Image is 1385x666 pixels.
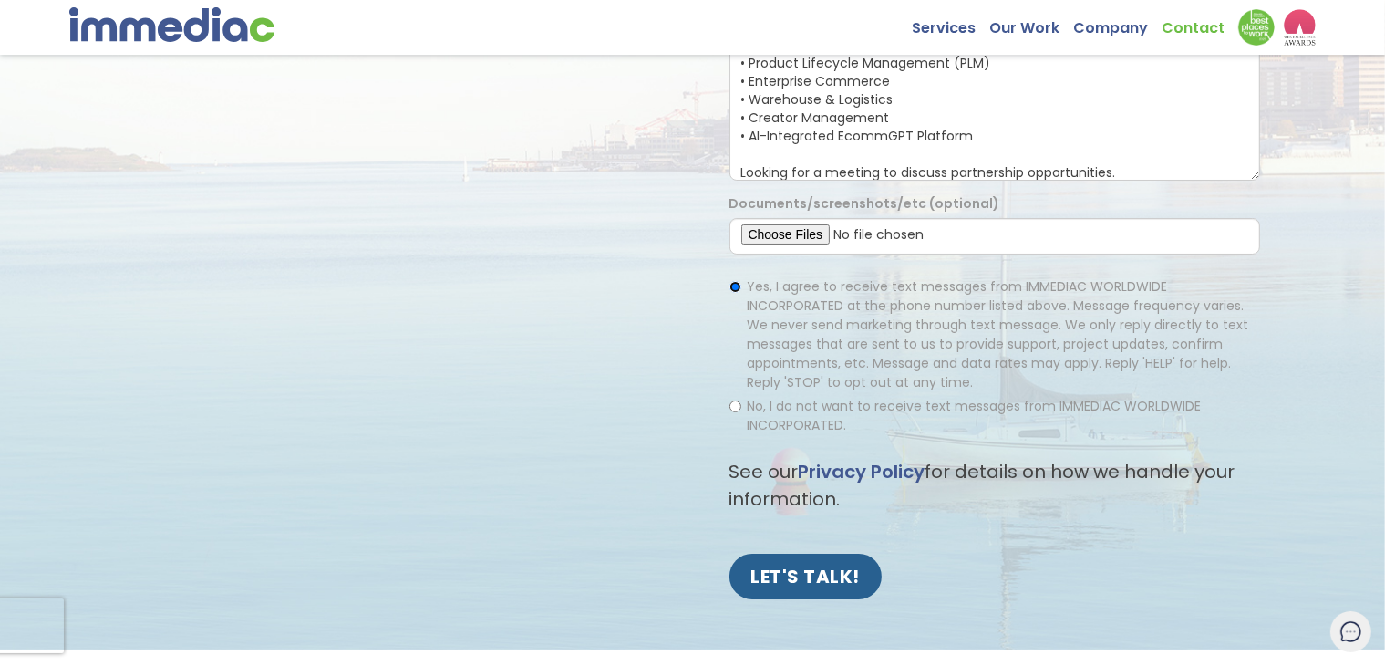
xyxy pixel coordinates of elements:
p: See our for details on how we handle your information. [729,458,1261,513]
input: No, I do not want to receive text messages from IMMEDIAC WORLDWIDE INCORPORATED. [729,401,741,412]
span: Yes, I agree to receive text messages from IMMEDIAC WORLDWIDE INCORPORATED at the phone number li... [748,277,1249,391]
span: No, I do not want to receive text messages from IMMEDIAC WORLDWIDE INCORPORATED. [748,397,1202,434]
input: LET'S TALK! [729,554,883,599]
img: logo2_wea_nobg.webp [1284,9,1316,46]
a: Privacy Policy [799,459,925,484]
a: Our Work [989,9,1073,37]
img: Down [1238,9,1275,46]
input: Yes, I agree to receive text messages from IMMEDIAC WORLDWIDE INCORPORATED at the phone number li... [729,281,741,293]
a: Services [912,9,989,37]
label: Documents/screenshots/etc (optional) [729,194,1000,213]
img: immediac [69,7,274,42]
a: Contact [1162,9,1238,37]
a: Company [1073,9,1162,37]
